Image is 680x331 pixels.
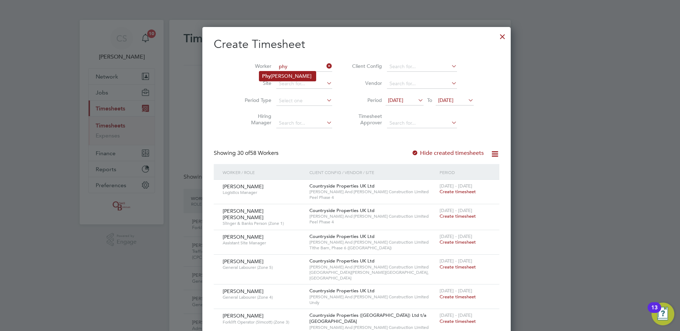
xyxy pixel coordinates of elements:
[309,219,436,225] span: Peel Phase 4
[440,264,476,270] span: Create timesheet
[440,207,472,213] span: [DATE] - [DATE]
[309,183,374,189] span: Countryside Properties UK Ltd
[276,118,332,128] input: Search for...
[440,312,472,318] span: [DATE] - [DATE]
[223,265,304,270] span: General Labourer (Zone 5)
[440,318,476,324] span: Create timesheet
[239,113,271,126] label: Hiring Manager
[223,208,264,221] span: [PERSON_NAME] [PERSON_NAME]
[223,234,264,240] span: [PERSON_NAME]
[309,288,374,294] span: Countryside Properties UK Ltd
[223,221,304,226] span: Slinger & Banks Person (Zone 1)
[223,319,304,325] span: Forklift Operator (Simcott) (Zone 3)
[350,97,382,103] label: Period
[309,195,436,200] span: Peel Phase 4
[438,97,453,103] span: [DATE]
[388,97,403,103] span: [DATE]
[223,240,304,246] span: Assistant Site Manager
[309,325,436,330] span: [PERSON_NAME] And [PERSON_NAME] Construction Limited
[440,213,476,219] span: Create timesheet
[239,97,271,103] label: Period Type
[438,164,492,180] div: Period
[309,233,374,239] span: Countryside Properties UK Ltd
[440,258,472,264] span: [DATE] - [DATE]
[309,264,436,270] span: [PERSON_NAME] And [PERSON_NAME] Construction Limited
[262,73,271,79] b: Phy
[223,190,304,195] span: Logistics Manager
[411,150,484,157] label: Hide created timesheets
[652,303,674,325] button: Open Resource Center, 13 new notifications
[223,258,264,265] span: [PERSON_NAME]
[440,233,472,239] span: [DATE] - [DATE]
[223,288,264,294] span: [PERSON_NAME]
[276,96,332,106] input: Select one
[387,118,457,128] input: Search for...
[237,150,278,157] span: 58 Workers
[309,239,436,245] span: [PERSON_NAME] And [PERSON_NAME] Construction Limited
[223,294,304,300] span: General Labourer (Zone 4)
[309,258,374,264] span: Countryside Properties UK Ltd
[309,300,436,305] span: Undy
[223,183,264,190] span: [PERSON_NAME]
[309,207,374,213] span: Countryside Properties UK Ltd
[309,312,426,324] span: Countryside Properties ([GEOGRAPHIC_DATA]) Ltd t/a [GEOGRAPHIC_DATA]
[387,79,457,89] input: Search for...
[223,313,264,319] span: [PERSON_NAME]
[239,80,271,86] label: Site
[214,37,499,52] h2: Create Timesheet
[309,270,436,281] span: [GEOGRAPHIC_DATA][PERSON_NAME][GEOGRAPHIC_DATA], [GEOGRAPHIC_DATA]
[309,213,436,219] span: [PERSON_NAME] And [PERSON_NAME] Construction Limited
[237,150,250,157] span: 30 of
[239,63,271,69] label: Worker
[276,62,332,72] input: Search for...
[259,71,316,81] li: [PERSON_NAME]
[350,80,382,86] label: Vendor
[308,164,438,180] div: Client Config / Vendor / Site
[309,294,436,300] span: [PERSON_NAME] And [PERSON_NAME] Construction Limited
[221,164,308,180] div: Worker / Role
[387,62,457,72] input: Search for...
[350,63,382,69] label: Client Config
[440,294,476,300] span: Create timesheet
[309,245,436,251] span: Tithe Barn, Phase 6 ([GEOGRAPHIC_DATA])
[440,239,476,245] span: Create timesheet
[309,189,436,195] span: [PERSON_NAME] And [PERSON_NAME] Construction Limited
[425,96,434,105] span: To
[440,189,476,195] span: Create timesheet
[276,79,332,89] input: Search for...
[214,150,280,157] div: Showing
[651,308,658,317] div: 13
[440,288,472,294] span: [DATE] - [DATE]
[440,183,472,189] span: [DATE] - [DATE]
[350,113,382,126] label: Timesheet Approver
